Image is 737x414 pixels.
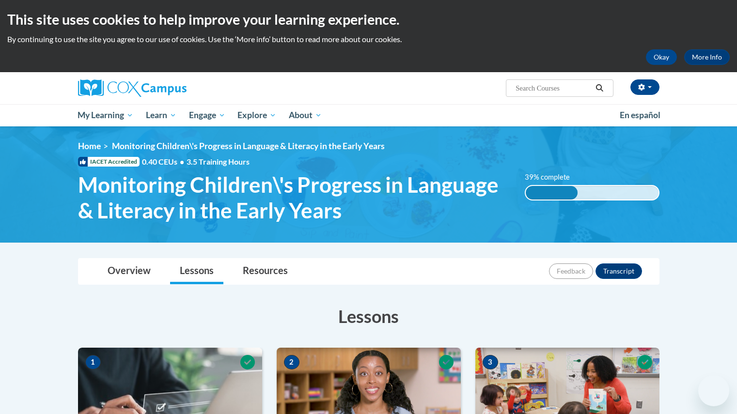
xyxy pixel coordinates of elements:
a: Overview [98,259,160,284]
span: • [180,157,184,166]
span: 3 [483,355,498,369]
h3: Lessons [78,304,659,328]
a: Cox Campus [78,79,262,97]
iframe: Button to launch messaging window [698,375,729,406]
a: En español [613,105,667,125]
span: My Learning [78,109,133,121]
a: Lessons [170,259,223,284]
div: 39% complete [526,186,578,199]
span: Explore [237,109,276,121]
span: 1 [85,355,101,369]
button: Search [592,82,607,94]
a: About [282,104,328,126]
span: Engage [189,109,225,121]
span: Monitoring Children\'s Progress in Language & Literacy in the Early Years [112,141,385,151]
p: By continuing to use the site you agree to our use of cookies. Use the ‘More info’ button to read... [7,34,730,45]
a: More Info [684,49,730,65]
button: Account Settings [630,79,659,95]
span: 3.5 Training Hours [187,157,250,166]
button: Okay [646,49,677,65]
h2: This site uses cookies to help improve your learning experience. [7,10,730,29]
div: Main menu [63,104,674,126]
a: Explore [231,104,282,126]
a: Learn [140,104,183,126]
a: Resources [233,259,298,284]
span: Monitoring Children\'s Progress in Language & Literacy in the Early Years [78,172,511,223]
a: Engage [183,104,232,126]
a: Home [78,141,101,151]
span: 2 [284,355,299,369]
a: My Learning [72,104,140,126]
button: Feedback [549,263,593,279]
span: En español [620,110,660,120]
span: IACET Accredited [78,157,140,167]
span: Learn [146,109,176,121]
span: About [289,109,322,121]
img: Cox Campus [78,79,187,97]
span: 0.40 CEUs [142,156,187,167]
label: 39% complete [525,172,580,183]
button: Transcript [596,263,642,279]
input: Search Courses [515,82,592,94]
